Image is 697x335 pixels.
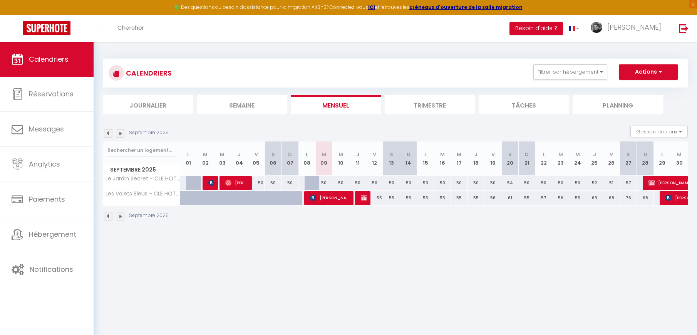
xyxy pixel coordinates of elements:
th: 27 [620,141,637,176]
li: Semaine [197,95,287,114]
div: 50 [518,176,535,190]
div: 50 [332,176,349,190]
th: 18 [467,141,484,176]
th: 30 [671,141,688,176]
abbr: D [525,151,529,158]
abbr: J [593,151,596,158]
th: 03 [214,141,231,176]
abbr: D [643,151,647,158]
th: 14 [400,141,417,176]
th: 02 [197,141,214,176]
th: 01 [180,141,197,176]
abbr: L [661,151,663,158]
abbr: M [575,151,580,158]
span: [PERSON_NAME] [607,22,661,32]
span: Le Jardin Secret - CLE HOTES [104,176,181,182]
button: Actions [619,64,678,80]
div: 50 [366,176,383,190]
span: [PERSON_NAME] [310,190,350,205]
span: Calendriers [29,54,69,64]
div: 55 [569,191,586,205]
div: 50 [467,176,484,190]
a: créneaux d'ouverture de la salle migration [409,4,523,10]
th: 15 [417,141,434,176]
abbr: S [390,151,393,158]
p: Septembre 2025 [129,212,169,219]
abbr: J [356,151,359,158]
div: 50 [349,176,366,190]
a: ... [PERSON_NAME] [585,15,671,42]
div: 50 [552,176,569,190]
div: 68 [637,191,654,205]
div: 50 [535,176,552,190]
li: Trimestre [385,95,475,114]
abbr: L [306,151,308,158]
button: Filtrer par hébergement [533,64,607,80]
div: 50 [400,176,417,190]
div: 51 [603,176,620,190]
span: Messages [29,124,64,134]
a: ICI [368,4,375,10]
img: Super Booking [23,21,70,35]
abbr: V [255,151,258,158]
h3: CALENDRIERS [124,64,172,82]
abbr: M [203,151,208,158]
abbr: M [558,151,563,158]
div: 50 [451,176,468,190]
abbr: M [338,151,343,158]
img: logout [679,24,689,33]
th: 12 [366,141,383,176]
th: 26 [603,141,620,176]
th: 09 [315,141,332,176]
div: 55 [518,191,535,205]
th: 22 [535,141,552,176]
div: 56 [552,191,569,205]
span: Septembre 2025 [103,164,180,175]
div: 61 [501,191,518,205]
div: 50 [281,176,298,190]
div: 68 [603,191,620,205]
th: 13 [383,141,400,176]
div: 55 [366,191,383,205]
li: Mensuel [291,95,381,114]
abbr: S [627,151,630,158]
div: 50 [484,176,501,190]
th: 21 [518,141,535,176]
abbr: V [373,151,376,158]
abbr: D [288,151,292,158]
th: 23 [552,141,569,176]
th: 08 [298,141,315,176]
button: Gestion des prix [630,126,688,137]
button: Besoin d'aide ? [509,22,563,35]
p: Septembre 2025 [129,129,169,136]
div: 50 [569,176,586,190]
div: 52 [586,176,603,190]
span: Chercher [117,24,144,32]
abbr: L [187,151,189,158]
span: Les Volets Bleus - CLE HOTES [104,191,181,197]
div: 57 [535,191,552,205]
th: 05 [248,141,265,176]
div: 55 [434,191,451,205]
abbr: D [407,151,410,158]
abbr: J [474,151,478,158]
div: 50 [434,176,451,190]
th: 28 [637,141,654,176]
span: Réservations [29,89,74,99]
img: ... [591,22,602,33]
th: 19 [484,141,501,176]
th: 10 [332,141,349,176]
span: [PERSON_NAME] [361,190,367,205]
div: 50 [248,176,265,190]
div: 55 [417,191,434,205]
abbr: M [677,151,682,158]
th: 16 [434,141,451,176]
abbr: S [508,151,512,158]
th: 06 [265,141,281,176]
div: 76 [620,191,637,205]
th: 25 [586,141,603,176]
div: 50 [383,176,400,190]
span: Hébergement [29,229,76,239]
abbr: V [491,151,495,158]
